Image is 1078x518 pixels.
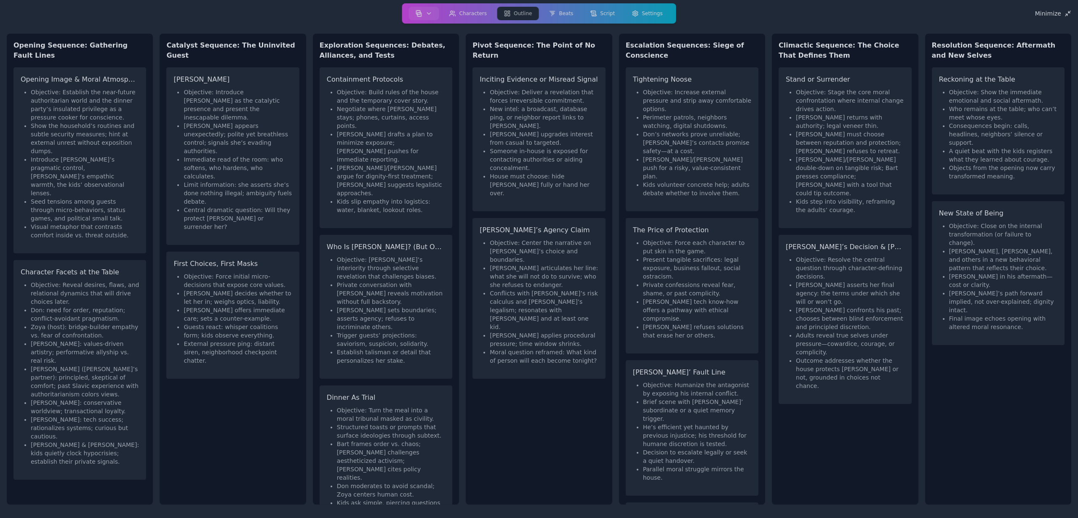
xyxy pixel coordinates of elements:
h2: Pivot Sequence: The Point of No Return [472,40,605,61]
li: Parallel moral struggle mirrors the house. [643,465,751,482]
li: Objective: Stage the core moral confrontation where internal change drives action. [796,88,904,113]
button: Beats [542,7,580,20]
li: External pressure ping: distant siren, neighborhood checkpoint chatter. [184,340,292,365]
h3: New State of Being [939,208,1057,218]
li: Objective: Close on the internal transformation (or failure to change). [949,222,1057,247]
h3: [PERSON_NAME]’s Agency Claim [480,225,598,235]
h2: Resolution Sequence: Aftermath and New Selves [932,40,1065,61]
li: Show the household’s routines and subtle security measures; hint at external unrest without expos... [31,122,139,155]
li: [PERSON_NAME] offers immediate care; sets a counter-example. [184,306,292,323]
li: Consequences begin: calls, headlines, neighbors’ silence or support. [949,122,1057,147]
li: Final image echoes opening with altered moral resonance. [949,314,1057,331]
li: Trigger guests’ projections: saviorism, suspicion, solidarity. [337,331,445,348]
li: Objective: Force initial micro-decisions that expose core values. [184,272,292,289]
li: Objective: Force each character to put skin in the game. [643,239,751,255]
li: [PERSON_NAME]’s path forward implied, not over-explained; dignity intact. [949,289,1057,314]
li: [PERSON_NAME] must choose between reputation and protection; [PERSON_NAME] refuses to retreat. [796,130,904,155]
button: Characters [443,7,494,20]
button: Script [583,7,622,20]
li: [PERSON_NAME] ([PERSON_NAME]’s partner): principled, skeptical of comfort; past Slavic experience... [31,365,139,398]
h2: Escalation Sequences: Siege of Conscience [626,40,758,61]
a: Characters [441,5,496,22]
a: Script [582,5,623,22]
li: He’s efficient yet haunted by previous injustice; his threshold for humane discretion is tested. [643,423,751,448]
li: Don’s networks prove unreliable; [PERSON_NAME]’s contacts promise safety—at a cost. [643,130,751,155]
h3: Inciting Evidence or Misread Signal [480,74,598,85]
li: Perimeter patrols, neighbors watching, digital shutdowns. [643,113,751,130]
li: [PERSON_NAME] applies procedural pressure; time window shrinks. [490,331,598,348]
li: Introduce [PERSON_NAME]’s pragmatic control, [PERSON_NAME]’s empathic warmth, the kids’ observati... [31,155,139,197]
li: Objective: Show the immediate emotional and social aftermath. [949,88,1057,105]
li: Adults reveal true selves under pressure—cowardice, courage, or complicity. [796,331,904,356]
li: [PERSON_NAME]: tech success; rationalizes systems; curious but cautious. [31,415,139,441]
li: Kids step into visibility, reframing the adults’ courage. [796,197,904,214]
h2: Exploration Sequences: Debates, Alliances, and Tests [320,40,452,61]
li: [PERSON_NAME] drafts a plan to minimize exposure; [PERSON_NAME] pushes for immediate reporting. [337,130,445,164]
li: [PERSON_NAME] & [PERSON_NAME]: kids quietly clock hypocrisies; establish their private signals. [31,441,139,466]
li: Establish talisman or detail that personalizes her stake. [337,348,445,365]
li: Objective: Reveal desires, flaws, and relational dynamics that will drive choices later. [31,281,139,306]
li: Immediate read of the room: who softens, who hardens, who calculates. [184,155,292,181]
li: Objects from the opening now carry transformed meaning. [949,164,1057,181]
h3: Containment Protocols [327,74,445,85]
li: Don moderates to avoid scandal; Zoya centers human cost. [337,482,445,499]
li: Kids volunteer concrete help; adults debate whether to involve them. [643,181,751,197]
li: Negotiate where [PERSON_NAME] stays; phones, curtains, access points. [337,105,445,130]
li: House must choose: hide [PERSON_NAME] fully or hand her over. [490,172,598,197]
h3: [PERSON_NAME]’ Fault Line [633,367,751,377]
h2: Opening Sequence: Gathering Fault Lines [13,40,146,61]
li: Kids slip empathy into logistics: water, blanket, lookout roles. [337,197,445,214]
li: Brief scene with [PERSON_NAME]’ subordinate or a quiet memory trigger. [643,398,751,423]
li: Visual metaphor that contrasts comfort inside vs. threat outside. [31,223,139,239]
li: Central dramatic question: Will they protect [PERSON_NAME] or surrender her? [184,206,292,231]
li: [PERSON_NAME], [PERSON_NAME], and others in a new behavioral pattern that reflects their choice. [949,247,1057,272]
h3: Stand or Surrender [786,74,904,85]
li: [PERSON_NAME] articulates her line: what she will not do to survive; who she refuses to endanger. [490,264,598,289]
li: Objective: Establish the near-future authoritarian world and the dinner party’s insulated privile... [31,88,139,122]
li: [PERSON_NAME]/[PERSON_NAME] argue for dignity-first treatment; [PERSON_NAME] suggests legalistic ... [337,164,445,197]
li: Someone in-house is exposed for contacting authorities or aiding concealment. [490,147,598,172]
li: [PERSON_NAME] upgrades interest from casual to targeted. [490,130,598,147]
li: Objective: Humanize the antagonist by exposing his internal conflict. [643,381,751,398]
a: Outline [495,5,540,22]
li: Present tangible sacrifices: legal exposure, business fallout, social ostracism. [643,255,751,281]
li: [PERSON_NAME] tech know-how offers a pathway with ethical compromise. [643,298,751,323]
li: Objective: Deliver a revelation that forces irreversible commitment. [490,88,598,105]
li: [PERSON_NAME] appears unexpectedly; polite yet breathless control; signals she’s evading authorit... [184,122,292,155]
li: Decision to escalate legally or seek a quiet handover. [643,448,751,465]
li: Private conversation with [PERSON_NAME] reveals motivation without full backstory. [337,281,445,306]
li: [PERSON_NAME] confronts his past; chooses between blind enforcement and principled discretion. [796,306,904,331]
img: storyboard [416,10,422,17]
li: Bart frames order vs. chaos; [PERSON_NAME] challenges aestheticized activism; [PERSON_NAME] cites... [337,440,445,482]
li: Objective: Build rules of the house and the temporary cover story. [337,88,445,105]
li: Objective: Increase external pressure and strip away comfortable options. [643,88,751,113]
li: [PERSON_NAME] in his aftermath—cost or clarity. [949,272,1057,289]
li: Objective: Turn the meal into a moral tribunal masked as civility. [337,406,445,423]
li: Objective: [PERSON_NAME]’s interiority through selective revelation that challenges biases. [337,255,445,281]
li: A quiet beat with the kids registers what they learned about courage. [949,147,1057,164]
h3: The Price of Protection [633,225,751,235]
li: [PERSON_NAME] asserts her final agency: the terms under which she will or won’t go. [796,281,904,306]
li: Moral question reframed: What kind of person will each become tonight? [490,348,598,365]
h3: Opening Image & Moral Atmosphere [21,74,139,85]
li: [PERSON_NAME] refuses solutions that erase her or others. [643,323,751,340]
a: Beats [540,5,582,22]
li: [PERSON_NAME] returns with authority; legal veneer thin. [796,113,904,130]
h3: [PERSON_NAME]’s Decision & [PERSON_NAME]’ Line [786,242,904,252]
li: Who remains at the table; who can’t meet whose eyes. [949,105,1057,122]
button: Settings [625,7,669,20]
li: Objective: Resolve the central question through character-defining decisions. [796,255,904,281]
h3: Tightening Noose [633,74,751,85]
h3: First Choices, First Masks [173,259,292,269]
h2: Climactic Sequence: The Choice That Defines Them [779,40,911,61]
h3: Dinner As Trial [327,393,445,403]
li: Don: need for order, reputation; conflict-avoidant pragmatism. [31,306,139,323]
li: [PERSON_NAME]: values-driven artistry; performative allyship vs. real risk. [31,340,139,365]
div: Minimize [1035,10,1071,17]
li: [PERSON_NAME]/[PERSON_NAME] push for a risky, value-consistent plan. [643,155,751,181]
h2: Catalyst Sequence: The Uninvited Guest [166,40,299,61]
li: [PERSON_NAME] sets boundaries; asserts agency; refuses to incriminate others. [337,306,445,331]
li: [PERSON_NAME]/[PERSON_NAME] double-down on tangible risk; Bart presses compliance; [PERSON_NAME] ... [796,155,904,197]
li: Objective: Center the narrative on [PERSON_NAME]’s choice and boundaries. [490,239,598,264]
button: Outline [497,7,539,20]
